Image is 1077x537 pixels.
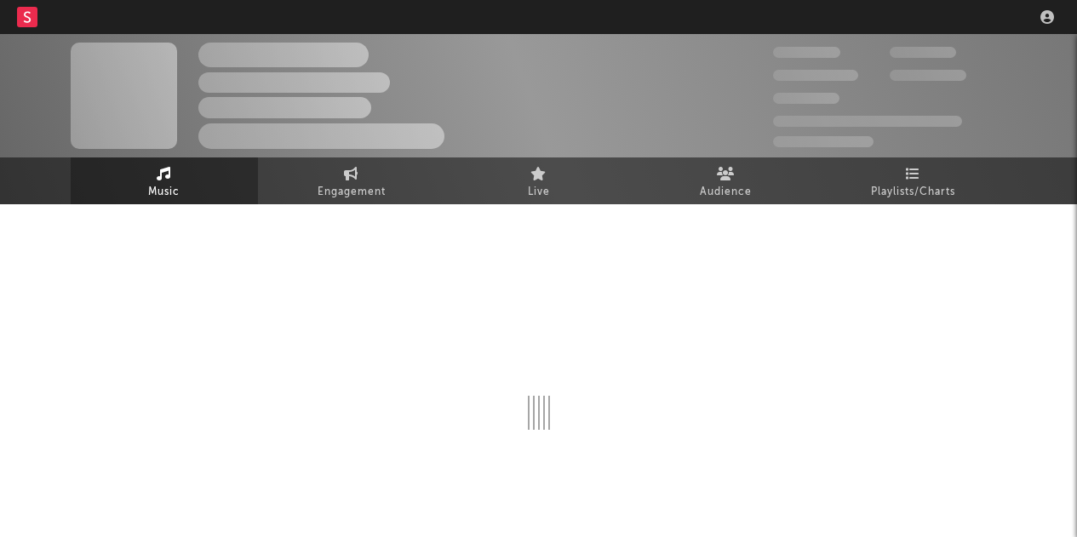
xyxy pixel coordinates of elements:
[773,47,840,58] span: 300 000
[890,47,956,58] span: 100 000
[148,182,180,203] span: Music
[318,182,386,203] span: Engagement
[773,93,839,104] span: 100 000
[258,157,445,204] a: Engagement
[820,157,1007,204] a: Playlists/Charts
[773,70,858,81] span: 50 000 000
[773,136,874,147] span: Jump Score: 85.0
[871,182,955,203] span: Playlists/Charts
[71,157,258,204] a: Music
[528,182,550,203] span: Live
[633,157,820,204] a: Audience
[890,70,966,81] span: 1 000 000
[445,157,633,204] a: Live
[700,182,752,203] span: Audience
[773,116,962,127] span: 50 000 000 Monthly Listeners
